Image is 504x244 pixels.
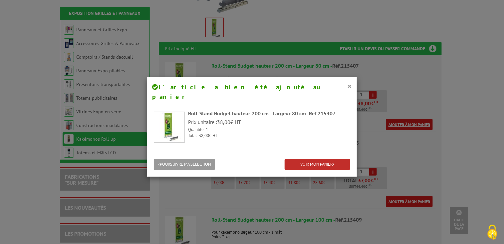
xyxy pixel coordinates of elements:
span: 1 [206,127,208,132]
span: Réf.215407 [309,110,336,117]
span: 38,00 [199,133,209,138]
p: Total : € HT [188,133,350,139]
h4: L’article a bien été ajouté au panier [152,82,352,101]
span: 38,00 [217,119,230,125]
div: Roll-Stand Budget hauteur 200 cm - Largeur 80 cm - [188,110,350,117]
button: POURSUIVRE MA SÉLECTION [154,159,215,170]
button: Cookies (fenêtre modale) [481,221,504,244]
button: × [347,82,352,90]
img: Cookies (fenêtre modale) [484,224,501,241]
p: Quantité : [188,127,350,133]
p: Prix unitaire : € HT [188,118,350,126]
a: VOIR MON PANIER [285,159,350,170]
